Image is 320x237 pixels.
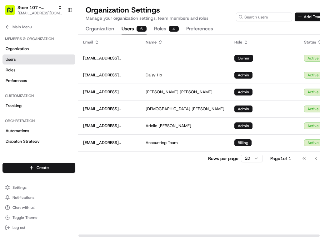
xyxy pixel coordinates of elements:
[17,11,62,16] button: [EMAIL_ADDRESS][DOMAIN_NAME]
[4,88,50,100] a: 📗Knowledge Base
[2,23,75,31] button: Main Menu
[137,26,147,32] div: 6
[62,106,76,111] span: Pylon
[12,215,37,220] span: Toggle Theme
[208,155,238,162] p: Rows per page
[192,106,224,112] span: [PERSON_NAME]
[2,44,75,54] a: Organization
[6,60,17,71] img: 1736555255976-a54dd68f-1ca7-489b-9aae-adbdc363a1c4
[83,55,136,61] span: [EMAIL_ADDRESS][DOMAIN_NAME]
[50,88,103,100] a: 💻API Documentation
[6,46,29,52] span: Organization
[146,140,167,146] span: Accounting
[37,165,49,171] span: Create
[6,128,29,134] span: Automations
[6,91,11,96] div: 📗
[2,76,75,86] a: Preferences
[168,140,178,146] span: Team
[83,123,136,129] span: [EMAIL_ADDRESS][DOMAIN_NAME]
[2,137,75,147] a: Dispatch Strategy
[83,106,136,112] span: [EMAIL_ADDRESS][DOMAIN_NAME]
[16,40,103,47] input: Clear
[234,122,252,129] div: Admin
[83,72,136,78] span: [EMAIL_ADDRESS][DOMAIN_NAME]
[6,6,19,19] img: Nash
[157,72,162,78] span: Ho
[59,91,100,97] span: API Documentation
[83,39,136,45] div: Email
[6,67,15,73] span: Roles
[234,106,252,112] div: Admin
[146,72,156,78] span: Daisy
[6,139,40,144] span: Dispatch Strategy
[12,195,34,200] span: Notifications
[234,72,252,79] div: Admin
[2,203,75,212] button: Chat with us!
[21,66,79,71] div: We're available if you need us!
[86,24,114,34] button: Organization
[6,78,27,84] span: Preferences
[2,126,75,136] a: Automations
[53,91,58,96] div: 💻
[234,39,294,45] div: Role
[122,24,147,34] button: Users
[21,60,102,66] div: Start new chat
[234,55,253,62] div: Owner
[6,57,16,62] span: Users
[2,3,65,18] button: Store 107 - Prentice Hospital (Just Salad)[EMAIL_ADDRESS][DOMAIN_NAME]
[86,15,208,21] p: Manage your organization settings, team members and roles
[154,24,179,34] button: Roles
[270,155,291,162] div: Page 1 of 1
[146,123,157,129] span: Arielle
[2,54,75,64] a: Users
[86,5,208,15] h1: Organization Settings
[12,225,25,230] span: Log out
[6,25,114,35] p: Welcome 👋
[2,91,75,101] div: Customization
[2,34,75,44] div: Members & Organization
[234,89,252,95] div: Admin
[146,39,224,45] div: Name
[2,223,75,232] button: Log out
[146,106,190,112] span: [DEMOGRAPHIC_DATA]
[2,116,75,126] div: Orchestration
[12,185,27,190] span: Settings
[106,62,114,69] button: Start new chat
[2,163,75,173] button: Create
[2,213,75,222] button: Toggle Theme
[12,205,35,210] span: Chat with us!
[158,123,191,129] span: [PERSON_NAME]
[169,26,179,32] div: 4
[2,183,75,192] button: Settings
[12,91,48,97] span: Knowledge Base
[2,65,75,75] a: Roles
[17,4,55,11] button: Store 107 - Prentice Hospital (Just Salad)
[234,139,252,146] div: Billing
[236,13,292,21] input: Search users
[83,89,136,95] span: [EMAIL_ADDRESS][DOMAIN_NAME]
[2,101,75,111] a: Tracking
[2,193,75,202] button: Notifications
[12,24,32,29] span: Main Menu
[146,89,178,95] span: [PERSON_NAME]
[180,89,212,95] span: [PERSON_NAME]
[44,106,76,111] a: Powered byPylon
[83,140,136,146] span: [EMAIL_ADDRESS][DOMAIN_NAME]
[186,24,213,34] button: Preferences
[6,103,22,109] span: Tracking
